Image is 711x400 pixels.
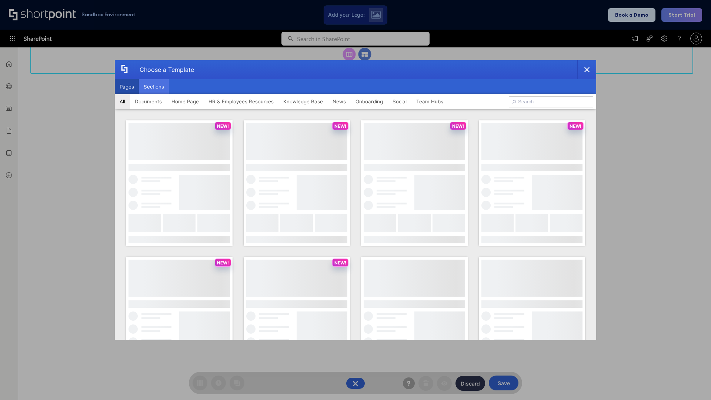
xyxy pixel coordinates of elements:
p: NEW! [334,260,346,266]
button: Documents [130,94,167,109]
button: Social [388,94,411,109]
button: Team Hubs [411,94,448,109]
p: NEW! [452,123,464,129]
button: All [115,94,130,109]
button: HR & Employees Resources [204,94,278,109]
p: NEW! [334,123,346,129]
button: Sections [139,79,169,94]
button: Onboarding [351,94,388,109]
button: Pages [115,79,139,94]
div: template selector [115,60,596,340]
button: Knowledge Base [278,94,328,109]
div: Choose a Template [134,60,194,79]
p: NEW! [570,123,581,129]
p: NEW! [217,260,229,266]
iframe: Chat Widget [674,364,711,400]
button: Home Page [167,94,204,109]
input: Search [509,96,593,107]
p: NEW! [217,123,229,129]
button: News [328,94,351,109]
